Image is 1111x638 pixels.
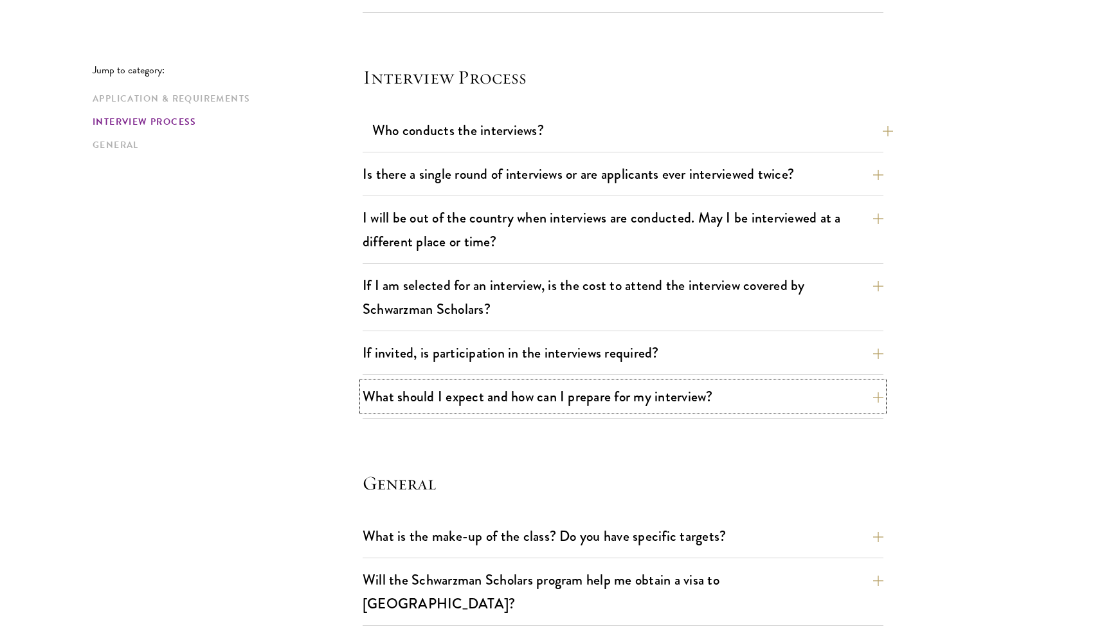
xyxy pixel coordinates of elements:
a: General [93,138,355,152]
button: If invited, is participation in the interviews required? [363,338,883,367]
button: Will the Schwarzman Scholars program help me obtain a visa to [GEOGRAPHIC_DATA]? [363,565,883,618]
h4: Interview Process [363,64,883,90]
a: Application & Requirements [93,92,355,105]
h4: General [363,470,883,496]
button: If I am selected for an interview, is the cost to attend the interview covered by Schwarzman Scho... [363,271,883,324]
button: I will be out of the country when interviews are conducted. May I be interviewed at a different p... [363,203,883,256]
p: Jump to category: [93,64,363,76]
button: Is there a single round of interviews or are applicants ever interviewed twice? [363,159,883,188]
a: Interview Process [93,115,355,129]
button: What is the make-up of the class? Do you have specific targets? [363,522,883,551]
button: Who conducts the interviews? [372,116,893,145]
button: What should I expect and how can I prepare for my interview? [363,382,883,411]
